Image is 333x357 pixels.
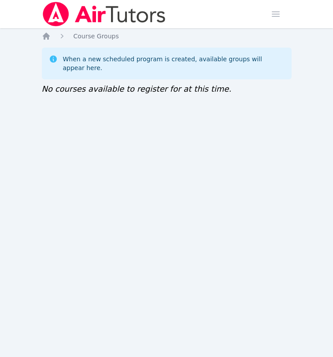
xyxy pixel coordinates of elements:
span: Course Groups [74,33,119,40]
span: No courses available to register for at this time. [42,84,232,93]
a: Course Groups [74,32,119,41]
img: Air Tutors [42,2,166,26]
div: When a new scheduled program is created, available groups will appear here. [63,55,285,72]
nav: Breadcrumb [42,32,292,41]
